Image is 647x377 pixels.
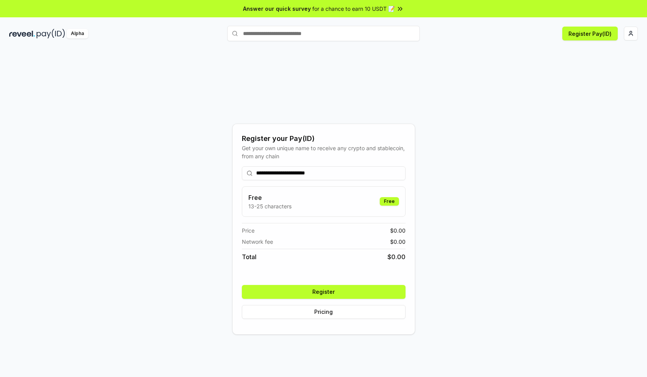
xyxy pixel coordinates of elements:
span: $ 0.00 [387,252,406,261]
button: Register Pay(ID) [562,27,618,40]
div: Register your Pay(ID) [242,133,406,144]
div: Alpha [67,29,88,39]
span: Answer our quick survey [243,5,311,13]
span: $ 0.00 [390,226,406,235]
p: 13-25 characters [248,202,292,210]
span: Price [242,226,255,235]
img: pay_id [37,29,65,39]
span: Total [242,252,256,261]
span: for a chance to earn 10 USDT 📝 [312,5,395,13]
div: Free [380,197,399,206]
button: Register [242,285,406,299]
h3: Free [248,193,292,202]
span: Network fee [242,238,273,246]
button: Pricing [242,305,406,319]
div: Get your own unique name to receive any crypto and stablecoin, from any chain [242,144,406,160]
img: reveel_dark [9,29,35,39]
span: $ 0.00 [390,238,406,246]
